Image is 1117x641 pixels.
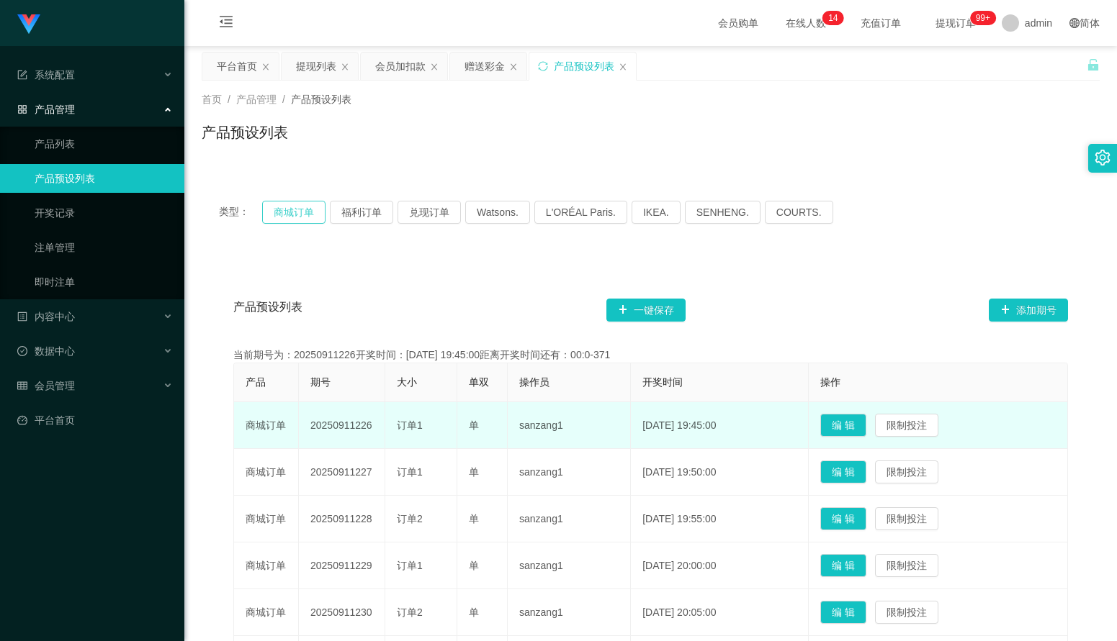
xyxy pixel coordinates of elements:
td: 20250911226 [299,402,385,449]
button: 限制投注 [875,601,938,624]
span: 订单2 [397,606,423,618]
button: IKEA. [632,201,681,224]
span: 产品预设列表 [291,94,351,105]
td: [DATE] 19:50:00 [631,449,809,496]
span: 首页 [202,94,222,105]
p: 4 [833,11,838,25]
button: 图标: plus一键保存 [606,299,686,322]
i: 图标: table [17,381,27,391]
div: 赠送彩金 [465,53,505,80]
td: [DATE] 20:00:00 [631,542,809,589]
span: 订单1 [397,466,423,478]
i: 图标: sync [538,61,548,71]
button: 编 辑 [820,507,866,530]
td: sanzang1 [508,542,631,589]
button: 编 辑 [820,414,866,437]
td: 20250911227 [299,449,385,496]
button: 限制投注 [875,414,938,437]
span: 会员管理 [17,380,75,391]
i: 图标: close [509,63,518,71]
td: 商城订单 [234,449,299,496]
button: 图标: plus添加期号 [989,299,1068,322]
a: 即时注单 [35,268,173,296]
a: 图标: dashboard平台首页 [17,406,173,435]
span: 系统配置 [17,69,75,81]
i: 图标: appstore-o [17,104,27,114]
i: 图标: check-circle-o [17,346,27,356]
span: / [282,94,285,105]
i: 图标: close [261,63,270,71]
button: 限制投注 [875,507,938,530]
span: 单 [469,466,479,478]
td: [DATE] 20:05:00 [631,589,809,636]
span: 订单1 [397,560,423,571]
td: 20250911229 [299,542,385,589]
i: 图标: form [17,70,27,80]
span: 产品 [246,376,266,388]
i: 图标: setting [1095,150,1111,165]
td: sanzang1 [508,402,631,449]
span: 提现订单 [928,18,983,28]
span: 在线人数 [779,18,833,28]
span: / [228,94,230,105]
button: 编 辑 [820,554,866,577]
button: COURTS. [765,201,833,224]
span: 期号 [310,376,331,388]
span: 操作 [820,376,840,388]
button: 编 辑 [820,460,866,483]
button: Watsons. [465,201,530,224]
span: 数据中心 [17,345,75,357]
sup: 14 [822,11,843,25]
a: 产品列表 [35,129,173,158]
button: 商城订单 [262,201,326,224]
span: 类型： [219,201,262,224]
span: 单 [469,560,479,571]
i: 图标: global [1069,18,1080,28]
img: logo.9652507e.png [17,14,40,35]
td: 20250911228 [299,496,385,542]
span: 单 [469,419,479,431]
td: sanzang1 [508,589,631,636]
span: 订单1 [397,419,423,431]
span: 订单2 [397,513,423,524]
i: 图标: close [619,63,627,71]
p: 1 [828,11,833,25]
i: 图标: unlock [1087,58,1100,71]
span: 内容中心 [17,311,75,322]
span: 产品管理 [17,104,75,115]
span: 产品管理 [236,94,277,105]
td: 商城订单 [234,589,299,636]
div: 产品预设列表 [554,53,614,80]
div: 提现列表 [296,53,336,80]
i: 图标: profile [17,312,27,322]
div: 会员加扣款 [375,53,426,80]
i: 图标: menu-fold [202,1,251,47]
td: [DATE] 19:55:00 [631,496,809,542]
span: 产品预设列表 [233,299,302,322]
button: SENHENG. [685,201,761,224]
i: 图标: close [341,63,349,71]
td: [DATE] 19:45:00 [631,402,809,449]
td: 商城订单 [234,496,299,542]
span: 单 [469,513,479,524]
h1: 产品预设列表 [202,122,288,143]
button: 限制投注 [875,554,938,577]
span: 大小 [397,376,417,388]
i: 图标: close [430,63,439,71]
button: L'ORÉAL Paris. [534,201,627,224]
sup: 1166 [970,11,996,25]
a: 开奖记录 [35,199,173,227]
button: 编 辑 [820,601,866,624]
span: 开奖时间 [642,376,683,388]
span: 操作员 [519,376,549,388]
span: 充值订单 [853,18,908,28]
button: 限制投注 [875,460,938,483]
button: 福利订单 [330,201,393,224]
td: sanzang1 [508,449,631,496]
td: 商城订单 [234,402,299,449]
a: 产品预设列表 [35,164,173,193]
div: 平台首页 [217,53,257,80]
span: 单双 [469,376,489,388]
td: sanzang1 [508,496,631,542]
td: 商城订单 [234,542,299,589]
